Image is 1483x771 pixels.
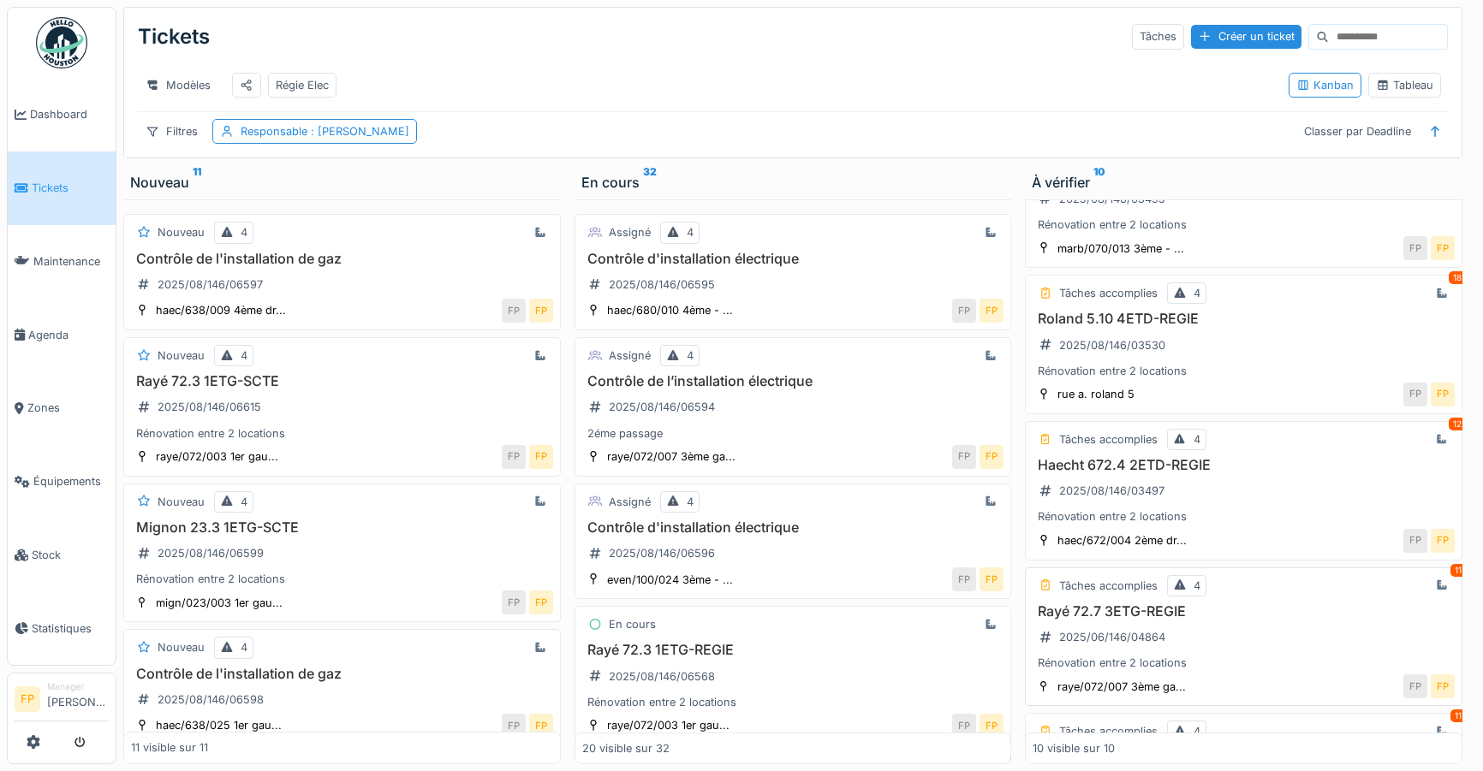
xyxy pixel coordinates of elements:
div: FP [1431,674,1455,698]
h3: Rayé 72.3 1ETG-SCTE [131,373,553,389]
div: 4 [1194,723,1200,739]
div: FP [1403,674,1427,698]
div: 2025/08/146/06596 [609,545,715,561]
span: Statistiques [32,620,109,637]
div: 4 [241,639,247,655]
span: Équipements [33,473,109,489]
div: 2025/08/146/06599 [158,545,264,561]
div: En cours [609,616,656,632]
h3: Contrôle d'installation électrique [582,519,1004,536]
div: 2025/08/146/06598 [158,691,264,708]
span: Agenda [28,327,109,343]
div: FP [980,299,1004,323]
a: FP Manager[PERSON_NAME] [15,680,109,721]
div: Régie Elec [276,77,329,93]
div: haec/680/010 4ème - ... [607,302,733,318]
div: 4 [687,494,694,510]
a: Agenda [8,298,116,371]
div: FP [1403,236,1427,260]
div: 2025/08/146/06594 [609,399,715,415]
div: FP [1431,236,1455,260]
div: Rénovation entre 2 locations [131,425,553,442]
div: Tâches accomplies [1059,723,1158,739]
div: FP [952,567,976,591]
div: FP [502,299,526,323]
h3: Roland 5.10 4ETD-REGIE [1033,311,1455,327]
div: En cours [581,172,1005,193]
div: Manager [47,680,109,693]
a: Zones [8,371,116,445]
a: Maintenance [8,225,116,299]
div: Créer un ticket [1191,25,1301,48]
span: Maintenance [33,253,109,270]
div: marb/070/013 3ème - ... [1057,240,1184,257]
div: Responsable [241,123,409,139]
div: 2025/08/146/06568 [609,668,715,685]
div: Rénovation entre 2 locations [1033,363,1455,379]
div: 4 [241,347,247,364]
div: 4 [241,224,247,240]
div: FP [529,299,553,323]
div: 4 [687,224,694,240]
li: [PERSON_NAME] [47,680,109,717]
div: 4 [1194,285,1200,301]
div: FP [529,445,553,469]
div: 11 visible sur 11 [131,740,208,756]
div: FP [952,299,976,323]
span: Zones [27,400,109,416]
div: 2025/08/146/06615 [158,399,261,415]
div: 11 [1450,564,1466,577]
img: Badge_color-CXgf-gQk.svg [36,17,87,68]
a: Stock [8,519,116,592]
div: 10 visible sur 10 [1033,740,1115,756]
h3: Contrôle de l'installation de gaz [131,251,553,267]
div: Filtres [138,119,205,144]
div: FP [980,714,1004,738]
div: FP [502,714,526,738]
div: haec/638/009 4ème dr... [156,302,286,318]
div: Nouveau [158,639,205,655]
span: Tickets [32,180,109,196]
div: FP [1431,529,1455,553]
div: Classer par Deadline [1296,119,1419,144]
div: Rénovation entre 2 locations [1033,216,1455,233]
div: 20 visible sur 32 [582,740,670,756]
div: Kanban [1296,77,1354,93]
div: 18 [1449,271,1466,284]
div: 2025/08/146/03530 [1059,337,1165,353]
div: FP [952,445,976,469]
div: 2éme passage [582,425,1004,442]
div: haec/672/004 2ème dr... [1057,532,1187,549]
div: Tâches accomplies [1059,578,1158,594]
div: Tableau [1376,77,1433,93]
span: : [PERSON_NAME] [307,125,409,138]
span: Dashboard [30,106,109,122]
div: 4 [241,494,247,510]
div: À vérifier [1032,172,1456,193]
div: FP [1403,383,1427,406]
sup: 10 [1093,172,1105,193]
div: Rénovation entre 2 locations [1033,655,1455,671]
div: 2025/06/146/04864 [1059,629,1165,645]
div: FP [502,590,526,614]
div: 12 [1449,418,1466,430]
div: Assigné [609,494,651,510]
div: FP [952,714,976,738]
div: FP [1403,529,1427,553]
div: 4 [1194,578,1200,594]
div: 2025/08/146/06597 [158,276,263,293]
div: 2025/08/146/03497 [1059,483,1164,499]
h3: Haecht 672.4 2ETD-REGIE [1033,457,1455,473]
div: Nouveau [158,494,205,510]
div: Tickets [138,15,210,59]
div: FP [1431,383,1455,406]
div: FP [529,714,553,738]
h3: Contrôle de l’installation électrique [582,373,1004,389]
div: FP [980,567,1004,591]
div: raye/072/007 3ème ga... [607,448,736,465]
a: Équipements [8,445,116,519]
div: rue a. roland 5 [1057,386,1135,402]
a: Statistiques [8,591,116,665]
span: Stock [32,547,109,563]
div: Nouveau [158,224,205,240]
